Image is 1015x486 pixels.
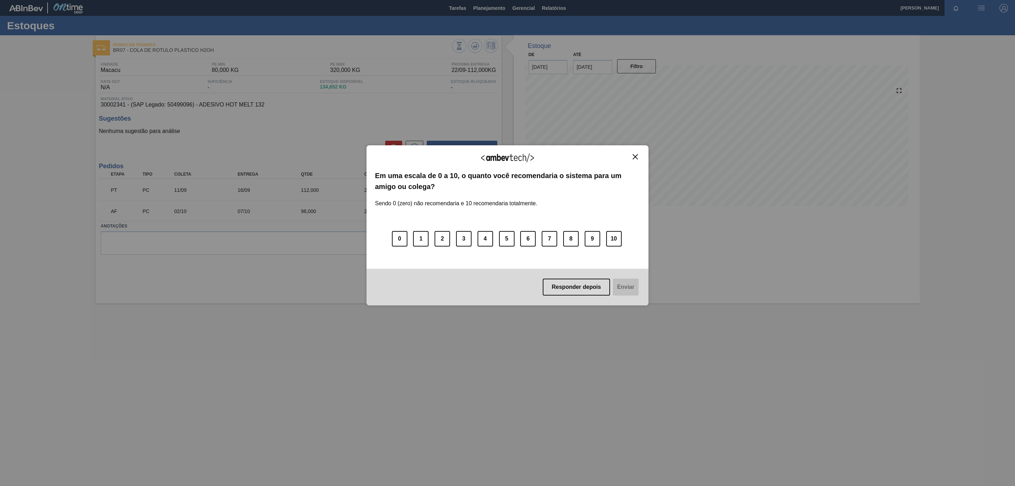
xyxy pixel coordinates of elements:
button: Close [630,154,640,160]
button: 0 [392,231,407,247]
button: Responder depois [543,279,610,296]
img: Close [633,154,638,159]
label: Em uma escala de 0 a 10, o quanto você recomendaria o sistema para um amigo ou colega? [375,170,640,192]
button: 9 [585,231,600,247]
label: Sendo 0 (zero) não recomendaria e 10 recomendaria totalmente. [375,192,537,207]
button: 2 [435,231,450,247]
button: 5 [499,231,515,247]
button: 3 [456,231,472,247]
button: 10 [606,231,622,247]
img: Logo Ambevtech [481,153,534,162]
button: 7 [542,231,557,247]
button: 8 [563,231,579,247]
button: 1 [413,231,429,247]
button: 4 [478,231,493,247]
button: 6 [520,231,536,247]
